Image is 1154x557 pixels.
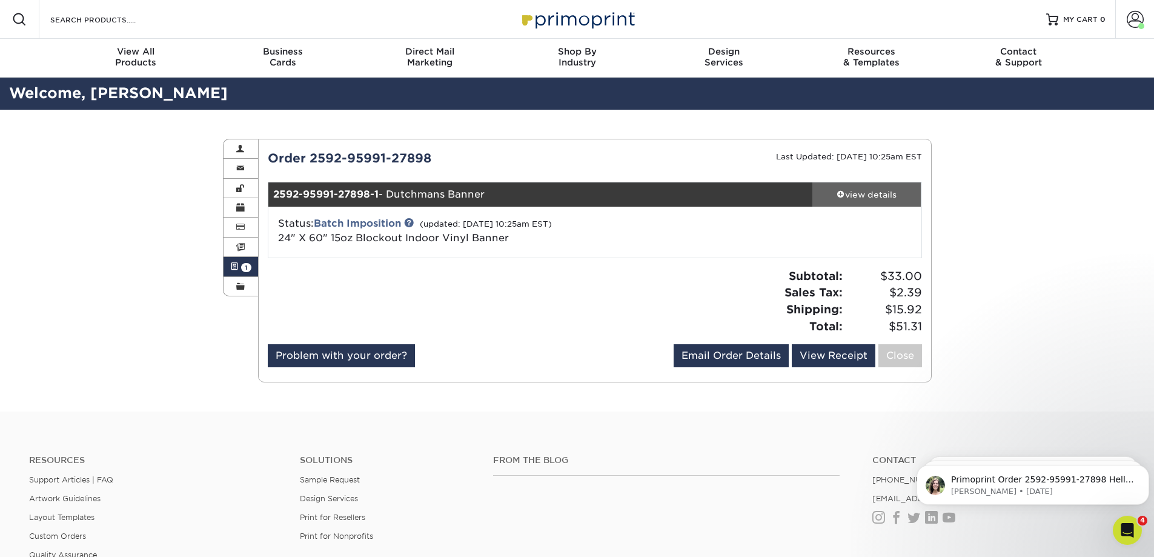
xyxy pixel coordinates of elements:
h4: Solutions [300,455,475,465]
span: Design [651,46,798,57]
iframe: Google Customer Reviews [3,520,103,553]
div: & Support [945,46,1092,68]
a: 1 [224,257,259,276]
span: $33.00 [846,268,922,285]
strong: Sales Tax: [784,285,843,299]
iframe: Intercom notifications message [912,439,1154,524]
a: Layout Templates [29,513,95,522]
a: [PHONE_NUMBER] [872,475,947,484]
a: Contact [872,455,1125,465]
a: Sample Request [300,475,360,484]
div: Industry [503,46,651,68]
iframe: Intercom live chat [1113,516,1142,545]
span: 0 [1100,15,1106,24]
small: Last Updated: [DATE] 10:25am EST [776,152,922,161]
span: $51.31 [846,318,922,335]
a: View AllProducts [62,39,210,78]
a: 24" X 60" 15oz Blockout Indoor Vinyl Banner [278,232,509,244]
a: BusinessCards [209,39,356,78]
span: MY CART [1063,15,1098,25]
div: Services [651,46,798,68]
small: (updated: [DATE] 10:25am EST) [420,219,552,228]
span: 4 [1138,516,1147,525]
div: Status: [269,216,703,245]
a: Shop ByIndustry [503,39,651,78]
span: Direct Mail [356,46,503,57]
span: Business [209,46,356,57]
div: Products [62,46,210,68]
a: Resources& Templates [798,39,945,78]
strong: 2592-95991-27898-1 [273,188,379,200]
div: & Templates [798,46,945,68]
a: Contact& Support [945,39,1092,78]
span: View All [62,46,210,57]
strong: Shipping: [786,302,843,316]
span: $15.92 [846,301,922,318]
a: Close [878,344,922,367]
span: Contact [945,46,1092,57]
a: Problem with your order? [268,344,415,367]
span: $2.39 [846,284,922,301]
a: [EMAIL_ADDRESS][DOMAIN_NAME] [872,494,1017,503]
a: Direct MailMarketing [356,39,503,78]
a: Design Services [300,494,358,503]
h4: From the Blog [493,455,840,465]
h4: Resources [29,455,282,465]
a: Email Order Details [674,344,789,367]
a: Print for Resellers [300,513,365,522]
img: Primoprint [517,6,638,32]
input: SEARCH PRODUCTS..... [49,12,167,27]
strong: Subtotal: [789,269,843,282]
a: Support Articles | FAQ [29,475,113,484]
span: Shop By [503,46,651,57]
div: Cards [209,46,356,68]
span: 1 [241,263,251,272]
div: - Dutchmans Banner [268,182,812,207]
a: View Receipt [792,344,875,367]
a: view details [812,182,921,207]
div: Marketing [356,46,503,68]
a: DesignServices [651,39,798,78]
a: Print for Nonprofits [300,532,373,541]
div: Order 2592-95991-27898 [259,149,595,167]
span: Resources [798,46,945,57]
strong: Total: [809,319,843,333]
div: view details [812,188,921,201]
a: Artwork Guidelines [29,494,101,503]
a: Batch Imposition [314,218,401,229]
